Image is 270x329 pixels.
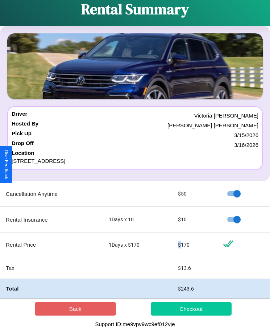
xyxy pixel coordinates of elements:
[172,233,217,257] td: $ 170
[12,140,34,150] h4: Drop Off
[194,111,258,120] p: Victoria [PERSON_NAME]
[95,319,175,329] p: Support ID: me9vpv9wc9ef012vje
[12,150,258,156] h4: Location
[103,207,172,233] td: 1 Days x 10
[167,120,258,130] p: [PERSON_NAME] [PERSON_NAME]
[12,120,38,130] h4: Hosted By
[6,240,97,250] p: Rental Price
[103,233,172,257] td: 1 Days x $ 170
[12,156,258,166] p: [STREET_ADDRESS]
[35,302,116,316] button: Back
[6,285,97,292] h4: Total
[172,207,217,233] td: $ 10
[172,279,217,299] td: $ 243.6
[6,189,97,199] p: Cancellation Anytime
[6,263,97,273] p: Tax
[172,257,217,279] td: $ 13.6
[12,111,27,120] h4: Driver
[12,130,32,140] h4: Pick Up
[234,130,258,140] p: 3 / 15 / 2026
[6,215,97,225] p: Rental Insurance
[172,181,217,207] td: $ 50
[4,150,9,179] div: Give Feedback
[151,302,232,316] button: Checkout
[234,140,258,150] p: 3 / 16 / 2026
